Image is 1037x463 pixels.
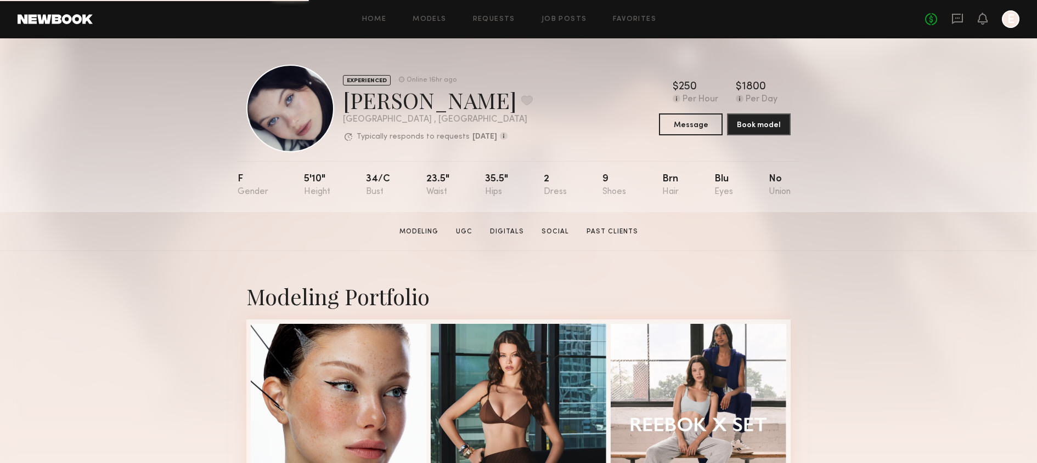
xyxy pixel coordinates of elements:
div: Brn [662,174,679,197]
div: $ [736,82,742,93]
a: Digitals [486,227,528,237]
div: 34/c [366,174,390,197]
div: 1800 [742,82,766,93]
a: E [1002,10,1019,28]
p: Typically responds to requests [357,133,470,141]
a: Home [362,16,387,23]
div: 35.5" [485,174,508,197]
a: Requests [473,16,515,23]
div: 23.5" [426,174,449,197]
div: Per Hour [683,95,718,105]
button: Book model [727,113,791,135]
div: [PERSON_NAME] [343,85,533,115]
div: [GEOGRAPHIC_DATA] , [GEOGRAPHIC_DATA] [343,115,533,124]
a: Favorites [613,16,656,23]
div: 250 [679,82,697,93]
button: Message [659,113,723,135]
div: $ [673,82,679,93]
div: 5'10" [304,174,330,197]
div: Per Day [746,95,777,105]
a: Social [537,227,573,237]
div: Online 16hr ago [407,77,456,84]
a: Job Posts [542,16,587,23]
div: EXPERIENCED [343,75,391,85]
a: Models [413,16,446,23]
a: UGC [452,227,477,237]
div: F [238,174,268,197]
a: Past Clients [582,227,643,237]
a: Modeling [395,227,443,237]
b: [DATE] [472,133,497,141]
div: 9 [602,174,626,197]
div: No [769,174,791,197]
div: 2 [544,174,567,197]
div: Blu [714,174,733,197]
div: Modeling Portfolio [246,282,791,311]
